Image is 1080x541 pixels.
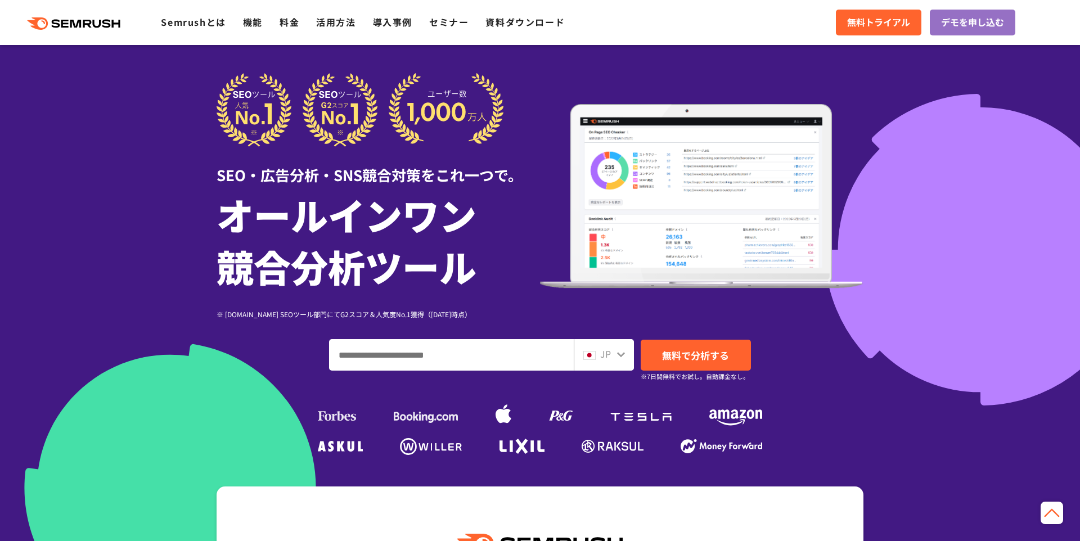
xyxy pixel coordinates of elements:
[373,15,412,29] a: 導入事例
[641,371,749,382] small: ※7日間無料でお試し。自動課金なし。
[641,340,751,371] a: 無料で分析する
[930,10,1015,35] a: デモを申し込む
[662,348,729,362] span: 無料で分析する
[316,15,355,29] a: 活用方法
[217,147,540,186] div: SEO・広告分析・SNS競合対策をこれ一つで。
[280,15,299,29] a: 料金
[243,15,263,29] a: 機能
[217,188,540,292] h1: オールインワン 競合分析ツール
[161,15,226,29] a: Semrushとは
[941,15,1004,30] span: デモを申し込む
[485,15,565,29] a: 資料ダウンロード
[429,15,469,29] a: セミナー
[847,15,910,30] span: 無料トライアル
[836,10,921,35] a: 無料トライアル
[330,340,573,370] input: ドメイン、キーワードまたはURLを入力してください
[600,347,611,360] span: JP
[217,309,540,319] div: ※ [DOMAIN_NAME] SEOツール部門にてG2スコア＆人気度No.1獲得（[DATE]時点）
